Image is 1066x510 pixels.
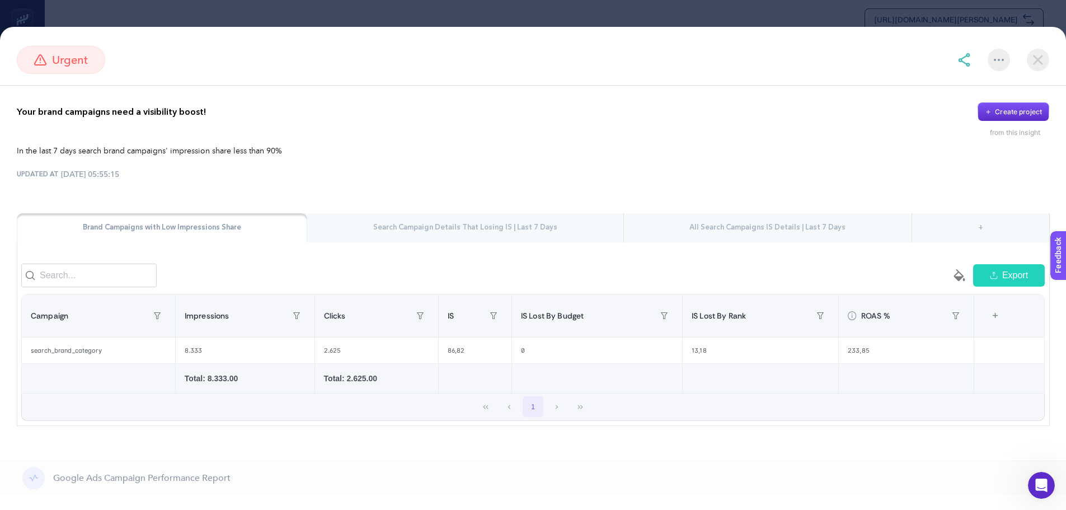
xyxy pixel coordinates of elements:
[17,170,59,179] span: UPDATED AT
[315,338,438,363] div: 2.625
[523,396,544,418] button: 1
[61,169,119,180] time: [DATE] 05:55:15
[973,264,1045,287] button: Export
[521,311,584,320] span: IS Lost By Budget
[22,338,175,363] div: search_brand_category
[53,471,231,485] span: Google Ads Campaign Performance Report
[1028,472,1055,499] iframe: Intercom live chat
[512,338,682,363] div: 0
[1027,49,1049,71] img: close-dialog
[994,59,1004,61] img: More options
[839,338,974,363] div: 233,85
[978,102,1049,121] button: Create project
[17,105,206,119] p: Your brand campaigns need a visibility boost!
[957,53,971,67] img: share
[17,146,1049,157] p: In the last 7 days search brand campaigns' impression share less than 90%
[185,373,306,384] div: Total: 8.333.00
[21,264,157,287] input: Search...
[692,311,746,320] span: IS Lost By Rank
[7,3,43,12] span: Feedback
[990,128,1049,137] div: from this insight
[624,213,912,242] div: All Search Campaigns IS Details | Last 7 Days
[1002,269,1028,282] span: Export
[912,213,1049,242] div: +
[185,311,229,320] span: Impressions
[176,338,314,363] div: 8.333
[52,52,88,68] span: urgent
[995,107,1042,116] div: Create project
[683,338,838,363] div: 13,18
[985,303,1006,328] div: +
[861,311,890,320] span: ROAS %
[34,54,46,65] img: urgent
[17,213,307,242] div: Brand Campaigns with Low Impressions Share
[983,303,992,328] div: 7 items selected
[324,373,429,384] div: Total: 2.625.00
[31,311,68,320] span: Campaign
[324,311,346,320] span: Clicks
[307,213,623,242] div: Search Campaign Details That Losing IS | Last 7 Days
[448,311,454,320] span: IS
[439,338,511,363] div: 86,82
